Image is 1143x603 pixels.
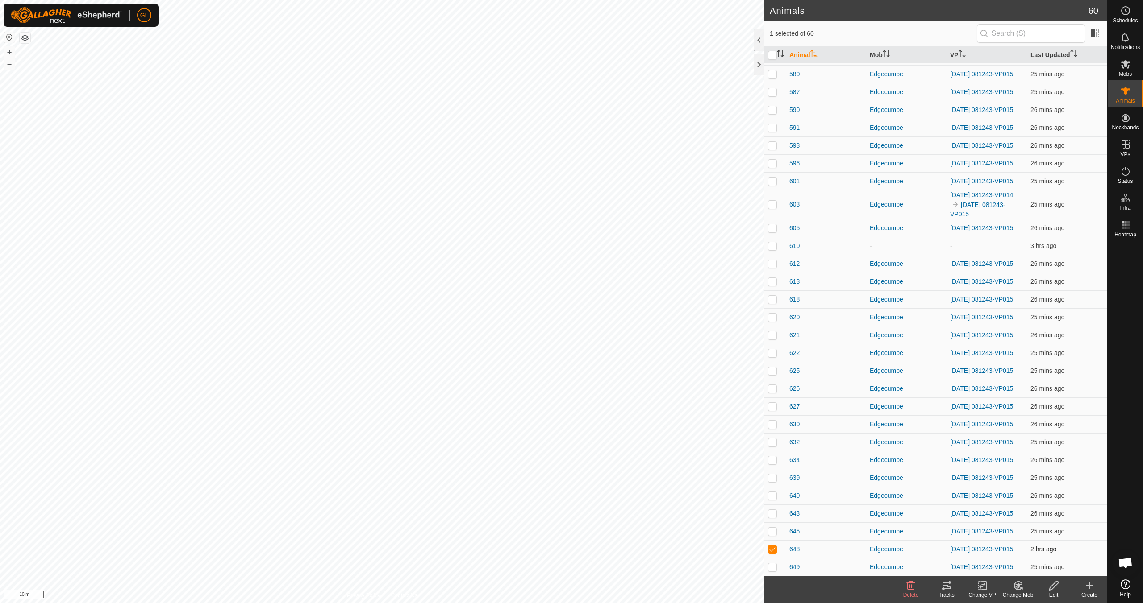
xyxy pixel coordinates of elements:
[4,58,15,69] button: –
[952,201,959,208] img: to
[1116,98,1135,103] span: Animals
[950,492,1013,499] a: [DATE] 081243-VP015
[789,105,800,115] span: 590
[1072,591,1107,599] div: Create
[950,178,1013,185] a: [DATE] 081243-VP015
[789,241,800,251] span: 610
[950,421,1013,428] a: [DATE] 081243-VP015
[950,260,1013,267] a: [DATE] 081243-VP015
[11,7,122,23] img: Gallagher Logo
[1030,178,1064,185] span: 15 Sept 2025, 2:37 pm
[950,88,1013,95] a: [DATE] 081243-VP015
[1120,592,1131,597] span: Help
[1030,124,1064,131] span: 15 Sept 2025, 2:36 pm
[1030,528,1064,535] span: 15 Sept 2025, 2:37 pm
[1036,591,1072,599] div: Edit
[950,510,1013,517] a: [DATE] 081243-VP015
[950,563,1013,570] a: [DATE] 081243-VP015
[950,456,1013,463] a: [DATE] 081243-VP015
[1030,510,1064,517] span: 15 Sept 2025, 2:37 pm
[964,591,1000,599] div: Change VP
[1108,576,1143,601] a: Help
[950,349,1013,356] a: [DATE] 081243-VP015
[789,420,800,429] span: 630
[947,46,1027,64] th: VP
[391,591,417,599] a: Contact Us
[789,509,800,518] span: 643
[950,314,1013,321] a: [DATE] 081243-VP015
[870,473,943,483] div: Edgecumbe
[1030,224,1064,231] span: 15 Sept 2025, 2:36 pm
[1030,88,1064,95] span: 15 Sept 2025, 2:37 pm
[4,47,15,58] button: +
[870,562,943,572] div: Edgecumbe
[789,70,800,79] span: 580
[770,5,1089,16] h2: Animals
[1030,70,1064,78] span: 15 Sept 2025, 2:37 pm
[870,223,943,233] div: Edgecumbe
[977,24,1085,43] input: Search (S)
[1030,160,1064,167] span: 15 Sept 2025, 2:37 pm
[870,123,943,132] div: Edgecumbe
[950,191,1013,198] a: [DATE] 081243-VP014
[1030,438,1064,446] span: 15 Sept 2025, 2:37 pm
[929,591,964,599] div: Tracks
[950,545,1013,553] a: [DATE] 081243-VP015
[870,241,943,251] div: -
[1120,152,1130,157] span: VPs
[1030,314,1064,321] span: 15 Sept 2025, 2:37 pm
[140,11,149,20] span: GL
[789,366,800,376] span: 625
[870,295,943,304] div: Edgecumbe
[950,438,1013,446] a: [DATE] 081243-VP015
[870,70,943,79] div: Edgecumbe
[1120,205,1130,211] span: Infra
[1030,474,1064,481] span: 15 Sept 2025, 2:37 pm
[950,296,1013,303] a: [DATE] 081243-VP015
[950,242,952,249] app-display-virtual-paddock-transition: -
[1000,591,1036,599] div: Change Mob
[950,124,1013,131] a: [DATE] 081243-VP015
[870,105,943,115] div: Edgecumbe
[870,491,943,500] div: Edgecumbe
[870,313,943,322] div: Edgecumbe
[1030,385,1064,392] span: 15 Sept 2025, 2:36 pm
[870,509,943,518] div: Edgecumbe
[950,160,1013,167] a: [DATE] 081243-VP015
[870,277,943,286] div: Edgecumbe
[789,562,800,572] span: 649
[870,420,943,429] div: Edgecumbe
[1114,232,1136,237] span: Heatmap
[789,259,800,268] span: 612
[883,51,890,58] p-sorticon: Activate to sort
[789,277,800,286] span: 613
[950,278,1013,285] a: [DATE] 081243-VP015
[1030,421,1064,428] span: 15 Sept 2025, 2:36 pm
[789,200,800,209] span: 603
[1030,201,1064,208] span: 15 Sept 2025, 2:37 pm
[1030,403,1064,410] span: 15 Sept 2025, 2:36 pm
[1118,178,1133,184] span: Status
[20,33,30,43] button: Map Layers
[789,473,800,483] span: 639
[789,527,800,536] span: 645
[1027,46,1107,64] th: Last Updated
[1030,492,1064,499] span: 15 Sept 2025, 2:36 pm
[1030,349,1064,356] span: 15 Sept 2025, 2:37 pm
[870,438,943,447] div: Edgecumbe
[950,142,1013,149] a: [DATE] 081243-VP015
[950,331,1013,339] a: [DATE] 081243-VP015
[789,438,800,447] span: 632
[1030,260,1064,267] span: 15 Sept 2025, 2:37 pm
[789,87,800,97] span: 587
[789,455,800,465] span: 634
[870,384,943,393] div: Edgecumbe
[1119,71,1132,77] span: Mobs
[1030,331,1064,339] span: 15 Sept 2025, 2:37 pm
[770,29,977,38] span: 1 selected of 60
[1089,4,1098,17] span: 60
[1030,367,1064,374] span: 15 Sept 2025, 2:37 pm
[950,385,1013,392] a: [DATE] 081243-VP015
[870,455,943,465] div: Edgecumbe
[789,313,800,322] span: 620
